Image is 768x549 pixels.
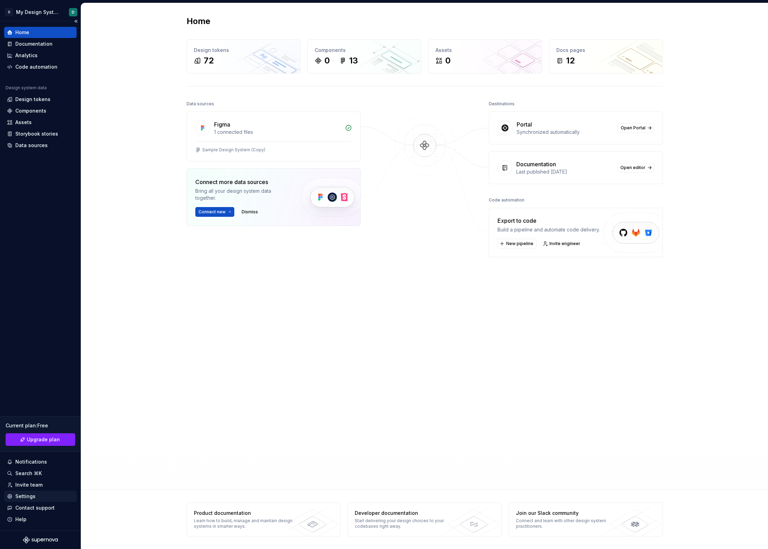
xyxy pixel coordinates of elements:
[617,163,654,173] a: Open editor
[618,123,654,133] a: Open Portal
[72,9,75,15] div: D
[516,160,556,168] div: Documentation
[355,518,456,529] div: Start delivering your design choices to your codebases right away.
[15,504,55,511] div: Contact support
[4,117,77,128] a: Assets
[428,39,542,74] a: Assets0
[566,55,575,66] div: 12
[516,518,617,529] div: Connect and learn with other design system practitioners.
[1,5,79,20] button: DMy Design SystemD
[187,99,214,109] div: Data sources
[238,207,261,217] button: Dismiss
[194,518,295,529] div: Learn how to build, manage and maintain design systems in smarter ways.
[6,422,75,429] div: Current plan : Free
[15,470,42,477] div: Search ⌘K
[541,239,583,249] a: Invite engineer
[4,50,77,61] a: Analytics
[4,491,77,502] a: Settings
[436,47,535,54] div: Assets
[6,433,75,446] a: Upgrade plan
[15,96,50,103] div: Design tokens
[71,16,81,26] button: Collapse sidebar
[517,120,532,129] div: Portal
[27,436,60,443] span: Upgrade plan
[202,147,265,153] div: Sample Design System (Copy)
[15,40,53,47] div: Documentation
[195,188,289,201] div: Bring all your design system data together.
[15,130,58,137] div: Storybook stories
[5,8,13,16] div: D
[15,107,46,114] div: Components
[204,55,214,66] div: 72
[195,178,289,186] div: Connect more data sources
[6,85,47,91] div: Design system data
[15,29,29,36] div: Home
[15,142,48,149] div: Data sources
[497,216,600,225] div: Export to code
[307,39,421,74] a: Components013
[517,129,613,136] div: Synchronized automatically
[15,119,32,126] div: Assets
[4,38,77,49] a: Documentation
[497,226,600,233] div: Build a pipeline and automate code delivery.
[506,241,533,246] span: New pipeline
[214,120,230,129] div: Figma
[349,55,358,66] div: 13
[4,479,77,490] a: Invite team
[214,129,341,136] div: 1 connected files
[15,63,57,70] div: Code automation
[4,128,77,139] a: Storybook stories
[4,27,77,38] a: Home
[4,61,77,73] a: Code automation
[15,493,36,500] div: Settings
[4,140,77,151] a: Data sources
[489,99,515,109] div: Destinations
[194,47,293,54] div: Design tokens
[549,39,663,74] a: Docs pages12
[242,209,258,215] span: Dismiss
[620,165,645,170] span: Open editor
[195,207,234,217] button: Connect new
[516,168,613,175] div: Last published [DATE]
[355,510,456,517] div: Developer documentation
[187,39,300,74] a: Design tokens72
[4,468,77,479] button: Search ⌘K
[16,9,61,16] div: My Design System
[194,510,295,517] div: Product documentation
[445,55,450,66] div: 0
[15,458,47,465] div: Notifications
[4,502,77,513] button: Contact support
[187,502,341,536] a: Product documentationLearn how to build, manage and maintain design systems in smarter ways.
[15,52,38,59] div: Analytics
[509,502,663,536] a: Join our Slack communityConnect and learn with other design system practitioners.
[4,456,77,467] button: Notifications
[315,47,414,54] div: Components
[187,16,210,27] h2: Home
[497,239,536,249] button: New pipeline
[516,510,617,517] div: Join our Slack community
[15,481,42,488] div: Invite team
[4,514,77,525] button: Help
[4,105,77,116] a: Components
[489,195,524,205] div: Code automation
[198,209,226,215] span: Connect new
[4,94,77,105] a: Design tokens
[23,536,58,543] svg: Supernova Logo
[549,241,580,246] span: Invite engineer
[347,502,502,536] a: Developer documentationStart delivering your design choices to your codebases right away.
[15,516,26,523] div: Help
[621,125,645,131] span: Open Portal
[556,47,656,54] div: Docs pages
[187,112,361,161] a: Figma1 connected filesSample Design System (Copy)
[324,55,330,66] div: 0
